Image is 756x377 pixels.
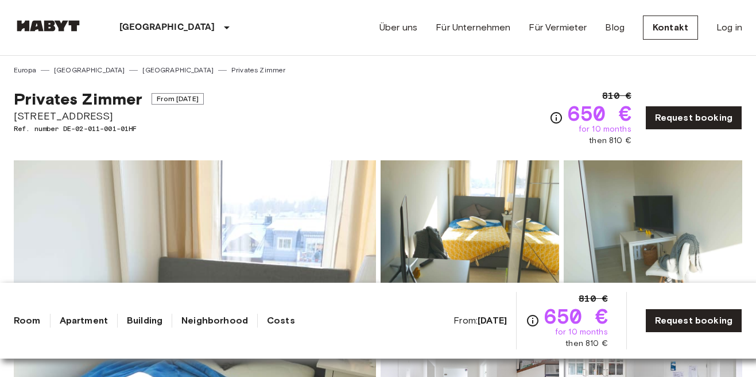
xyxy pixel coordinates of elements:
span: 650 € [568,103,631,124]
a: Europa [14,65,36,75]
span: for 10 months [579,124,631,135]
a: Room [14,314,41,328]
svg: Check cost overview for full price breakdown. Please note that discounts apply to new joiners onl... [526,314,540,328]
span: 810 € [602,89,631,103]
a: Für Unternehmen [436,21,510,34]
b: [DATE] [478,315,507,326]
a: Request booking [645,106,742,130]
a: [GEOGRAPHIC_DATA] [54,65,125,75]
a: Request booking [645,309,742,333]
a: Für Vermieter [529,21,587,34]
span: From [DATE] [152,93,204,105]
a: [GEOGRAPHIC_DATA] [142,65,214,75]
span: Privates Zimmer [14,89,142,109]
img: Habyt [14,20,83,32]
a: Neighborhood [181,314,248,328]
span: [STREET_ADDRESS] [14,109,204,124]
img: Picture of unit DE-02-011-001-01HF [564,160,742,311]
span: Ref. number DE-02-011-001-01HF [14,124,204,134]
span: 810 € [579,292,608,306]
span: then 810 € [589,135,631,147]
a: Building [127,314,162,328]
span: for 10 months [555,326,608,338]
p: [GEOGRAPHIC_DATA] [119,21,215,34]
svg: Check cost overview for full price breakdown. Please note that discounts apply to new joiners onl... [549,111,563,125]
a: Blog [605,21,625,34]
a: Apartment [60,314,108,328]
span: then 810 € [565,338,608,349]
a: Costs [267,314,295,328]
a: Über uns [379,21,417,34]
a: Kontakt [643,16,698,40]
img: Picture of unit DE-02-011-001-01HF [381,160,559,311]
a: Privates Zimmer [231,65,285,75]
a: Log in [716,21,742,34]
span: 650 € [544,306,608,326]
span: From: [453,314,507,327]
